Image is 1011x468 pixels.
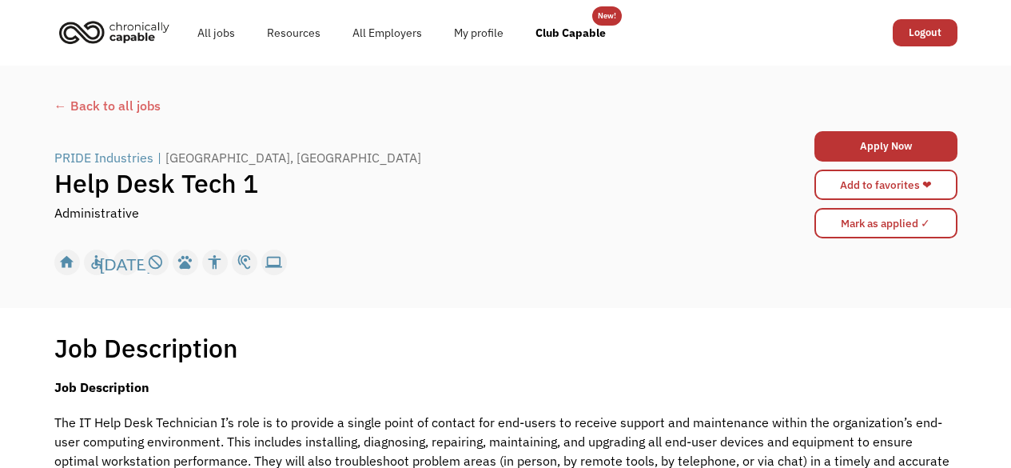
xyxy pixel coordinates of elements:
[814,204,957,242] form: Mark as applied form
[54,148,425,167] a: PRIDE Industries|[GEOGRAPHIC_DATA], [GEOGRAPHIC_DATA]
[236,250,253,274] div: hearing
[88,250,105,274] div: accessible
[598,6,616,26] div: New!
[265,250,282,274] div: computer
[814,170,957,200] a: Add to favorites ❤
[54,14,181,50] a: home
[54,203,139,222] div: Administrative
[519,7,622,58] a: Club Capable
[177,250,193,274] div: pets
[54,96,957,115] a: ← Back to all jobs
[336,7,438,58] a: All Employers
[58,250,75,274] div: home
[181,7,251,58] a: All jobs
[438,7,519,58] a: My profile
[54,332,238,364] h1: Job Description
[157,148,161,167] div: |
[814,131,957,162] a: Apply Now
[165,148,421,167] div: [GEOGRAPHIC_DATA], [GEOGRAPHIC_DATA]
[54,148,153,167] div: PRIDE Industries
[206,250,223,274] div: accessibility
[814,208,957,238] input: Mark as applied ✓
[100,250,152,274] div: [DATE]
[54,167,732,199] h1: Help Desk Tech 1
[54,379,149,395] strong: Job Description
[147,250,164,274] div: not_interested
[251,7,336,58] a: Resources
[893,19,957,46] a: Logout
[54,14,174,50] img: Chronically Capable logo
